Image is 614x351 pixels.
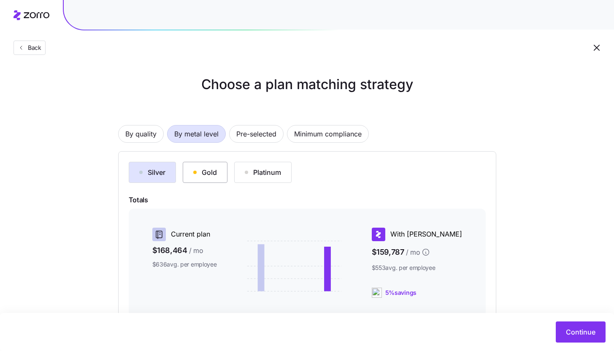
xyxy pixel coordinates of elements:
[372,228,462,241] div: With [PERSON_NAME]
[118,74,496,95] h1: Choose a plan matching strategy
[24,44,41,52] span: Back
[294,125,362,142] span: Minimum compliance
[245,167,281,177] div: Platinum
[193,167,217,177] div: Gold
[372,264,462,272] span: $553 avg. per employee
[229,125,284,143] button: Pre-selected
[125,125,157,142] span: By quality
[152,228,217,241] div: Current plan
[236,125,276,142] span: Pre-selected
[152,260,217,269] span: $636 avg. per employee
[129,195,486,205] span: Totals
[406,247,420,258] span: / mo
[385,288,417,297] span: 5% savings
[174,125,219,142] span: By metal level
[14,41,46,55] button: Back
[566,327,595,337] span: Continue
[189,245,203,256] span: / mo
[556,321,606,343] button: Continue
[129,162,176,183] button: Silver
[183,162,227,183] button: Gold
[287,125,369,143] button: Minimum compliance
[152,245,217,257] span: $168,464
[139,167,165,177] div: Silver
[372,245,462,260] span: $159,787
[372,288,382,298] img: ai-icon.png
[167,125,226,143] button: By metal level
[118,125,164,143] button: By quality
[234,162,292,183] button: Platinum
